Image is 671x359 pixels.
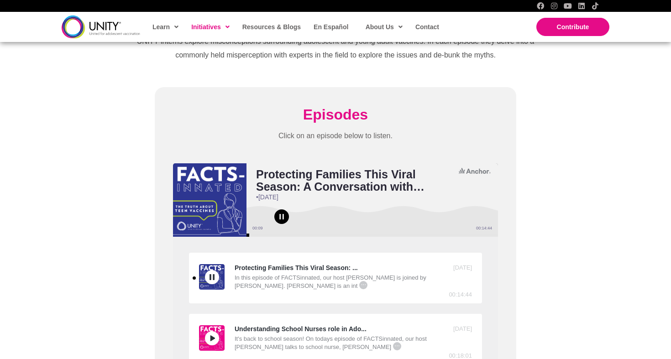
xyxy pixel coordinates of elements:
[256,193,258,201] span: •
[564,2,571,10] a: YouTube
[199,325,420,333] div: Understanding School Nurses role in Ado...
[199,264,420,272] div: Protecting Families This Viral Season: ...
[476,226,492,230] div: 00:14:44
[453,264,472,271] div: [DATE]
[199,274,471,291] div: In this episode of FACTSinnated, our host [PERSON_NAME] is joined by [PERSON_NAME]. [PERSON_NAME]...
[557,23,589,31] span: Contribute
[152,20,178,34] span: Learn
[536,18,609,36] a: Contribute
[238,16,304,37] a: Resources & Blogs
[62,16,140,38] img: unity-logo-dark
[309,16,352,37] a: En Español
[258,193,278,201] span: [DATE]
[205,270,219,284] button: Play
[415,23,439,31] span: Contact
[199,325,472,333] a: Understanding School Nurses role in Adolescent Vaccination with Alicia Warden
[303,106,368,123] span: Episodes
[359,281,367,289] span: ...
[252,226,263,230] div: 00:09
[314,23,348,31] span: En Español
[393,342,401,350] span: ...
[209,274,215,280] svg: pause icon
[256,205,307,229] button: Play or pause audio
[199,325,225,351] img: Understanding School Nurses role in Adolescent Vaccination with Alicia Warden
[199,264,225,290] img: Protecting Families This Viral Season: A Conversation with Dr. Michael Osterholm
[550,2,558,10] a: Instagram
[537,2,544,10] a: Facebook
[173,129,498,143] p: Click on an episode below to listen.
[191,20,230,34] span: Initiatives
[411,16,443,37] a: Contact
[361,16,406,37] a: About Us
[205,331,219,345] button: Play
[199,264,472,272] a: Protecting Families This Viral Season: A Conversation with Dr. Michael Osterholm
[449,352,472,359] div: 00:18:01
[199,264,225,290] a: Play Protecting Families This Viral Season: A Conversation with Dr. Michael Osterholm
[459,168,491,174] svg: Anchor logo
[256,168,457,193] h2: Protecting Families This Viral Season: A Conversation with [PERSON_NAME]
[134,35,537,62] p: UNITY interns explore misconceptions surrounding adolescent and young adult vaccines. In each epi...
[199,335,471,352] div: It's back to school season! On todays episode of FACTSinnated, our host [PERSON_NAME] talks to sc...
[578,2,585,10] a: LinkedIn
[242,23,301,31] span: Resources & Blogs
[173,163,246,237] img: Currently playing episode
[592,2,599,10] a: TikTok
[449,291,472,298] div: 00:14:44
[199,325,225,351] a: Play Understanding School Nurses role in Adolescent Vaccination with Alicia Warden
[453,325,472,332] div: [DATE]
[366,20,403,34] span: About Us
